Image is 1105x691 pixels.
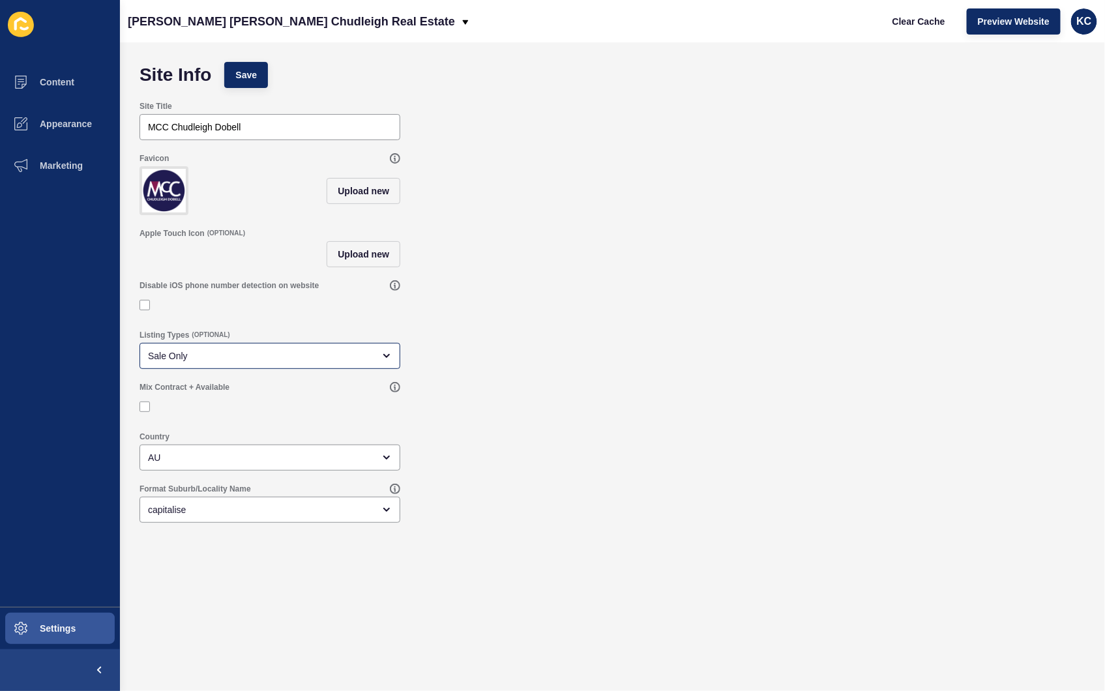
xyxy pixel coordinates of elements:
[338,248,389,261] span: Upload new
[224,62,268,88] button: Save
[327,241,400,267] button: Upload new
[140,68,211,81] h1: Site Info
[140,382,229,392] label: Mix Contract + Available
[140,228,205,239] label: Apple Touch Icon
[1076,15,1091,28] span: KC
[140,343,400,369] div: open menu
[140,497,400,523] div: open menu
[140,484,251,494] label: Format Suburb/Locality Name
[978,15,1050,28] span: Preview Website
[338,184,389,198] span: Upload new
[967,8,1061,35] button: Preview Website
[327,178,400,204] button: Upload new
[128,5,455,38] p: [PERSON_NAME] [PERSON_NAME] Chudleigh Real Estate
[192,331,229,340] span: (OPTIONAL)
[140,101,172,111] label: Site Title
[140,153,169,164] label: Favicon
[140,330,189,340] label: Listing Types
[142,169,186,213] img: c5c2ce5550c5406ab7c5a84748028936.jpg
[140,280,319,291] label: Disable iOS phone number detection on website
[892,15,945,28] span: Clear Cache
[881,8,956,35] button: Clear Cache
[140,445,400,471] div: open menu
[140,432,169,442] label: Country
[207,229,245,238] span: (OPTIONAL)
[235,68,257,81] span: Save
